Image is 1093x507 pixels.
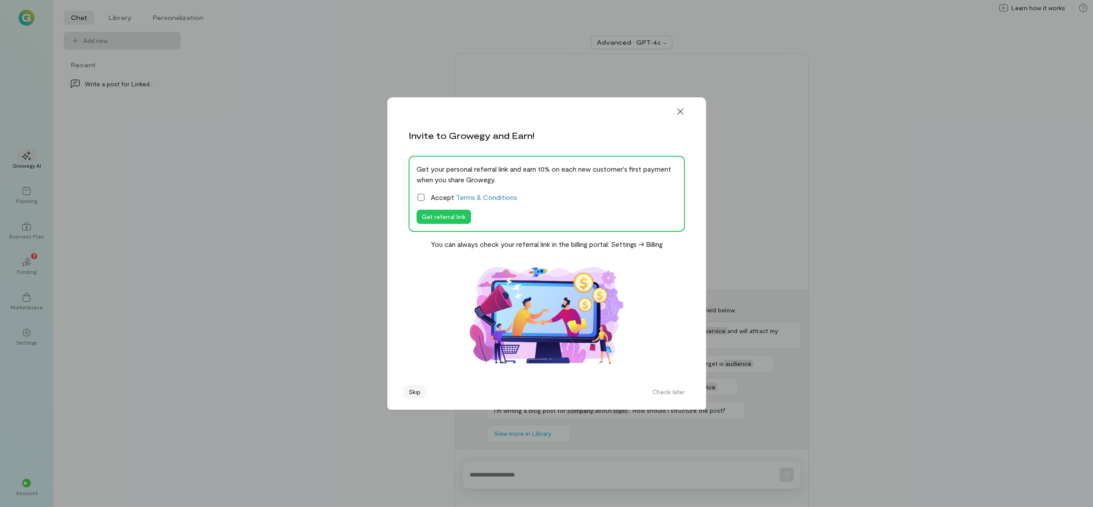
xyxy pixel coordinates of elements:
button: Skip [403,385,426,399]
span: Accept [431,192,517,203]
button: Get referral link [417,210,471,224]
a: Terms & Conditions [456,193,517,201]
img: Affiliate [458,257,635,375]
div: You can always check your referral link in the billing portal: Settings -> Billing [431,239,663,250]
div: Get your personal referral link and earn 10% on each new customer's first payment when you share ... [417,164,677,185]
button: Check later [647,385,690,399]
div: Invite to Growegy and Earn! [409,129,534,142]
